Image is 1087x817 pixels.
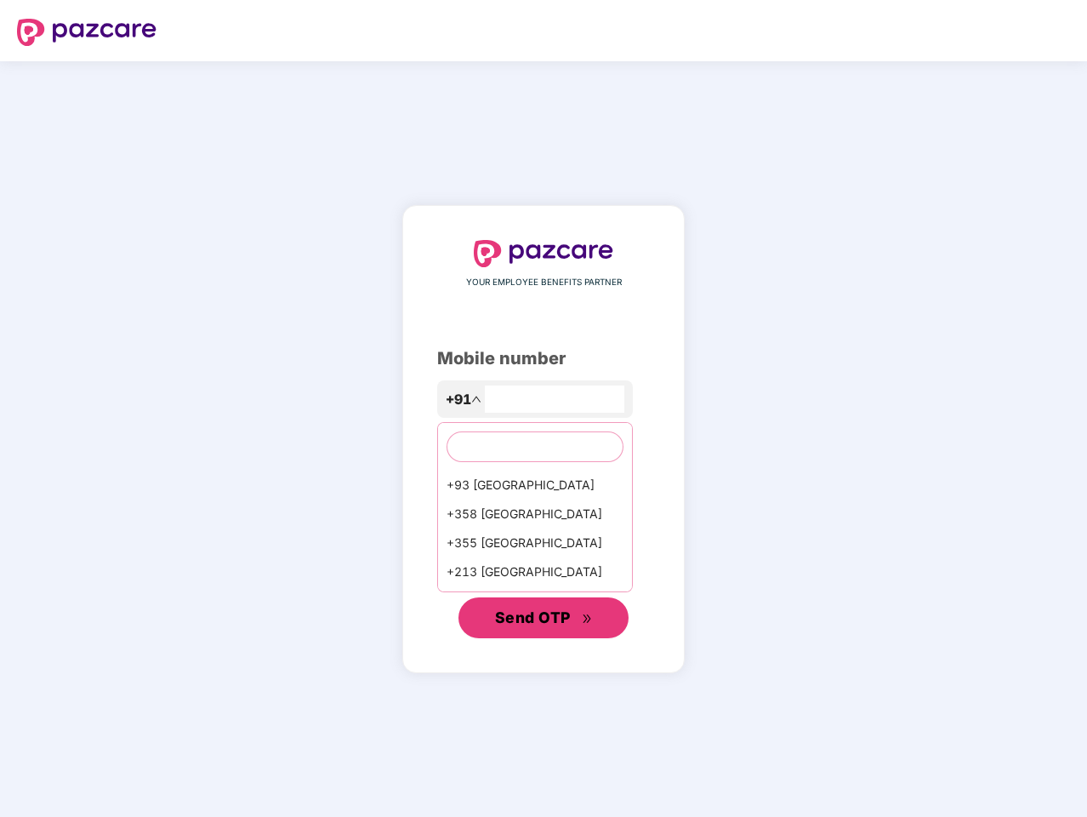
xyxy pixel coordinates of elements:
div: +1684 AmericanSamoa [438,586,632,615]
span: +91 [446,389,471,410]
div: Mobile number [437,346,650,372]
span: YOUR EMPLOYEE BENEFITS PARTNER [466,276,622,289]
div: +355 [GEOGRAPHIC_DATA] [438,528,632,557]
div: +93 [GEOGRAPHIC_DATA] [438,471,632,500]
img: logo [474,240,613,267]
span: up [471,394,481,404]
span: double-right [582,614,593,625]
button: Send OTPdouble-right [458,597,629,638]
div: +358 [GEOGRAPHIC_DATA] [438,500,632,528]
span: Send OTP [495,608,571,626]
div: +213 [GEOGRAPHIC_DATA] [438,557,632,586]
img: logo [17,19,157,46]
